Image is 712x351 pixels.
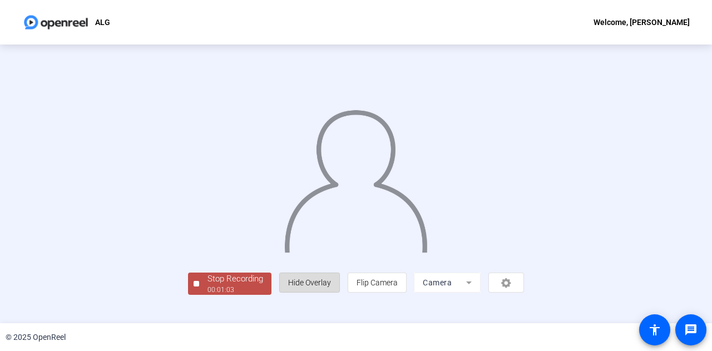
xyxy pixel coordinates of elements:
[22,11,90,33] img: OpenReel logo
[283,101,428,253] img: overlay
[648,323,661,337] mat-icon: accessibility
[188,273,271,295] button: Stop Recording00:01:03
[684,323,698,337] mat-icon: message
[207,285,263,295] div: 00:01:03
[6,332,66,343] div: © 2025 OpenReel
[348,273,407,293] button: Flip Camera
[207,273,263,285] div: Stop Recording
[357,278,398,287] span: Flip Camera
[95,16,110,29] p: ALG
[594,16,690,29] div: Welcome, [PERSON_NAME]
[279,273,340,293] button: Hide Overlay
[288,278,331,287] span: Hide Overlay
